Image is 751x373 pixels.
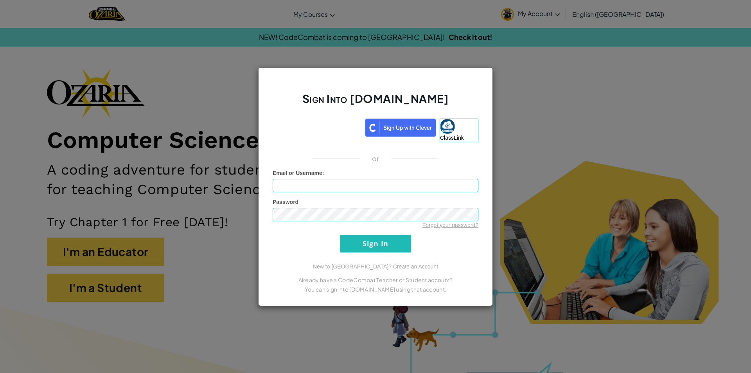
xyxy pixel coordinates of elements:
a: Forgot your password? [422,222,478,228]
h2: Sign Into [DOMAIN_NAME] [273,91,478,114]
p: or [372,154,379,163]
img: classlink-logo-small.png [440,119,455,134]
label: : [273,169,324,177]
p: You can sign into [DOMAIN_NAME] using that account. [273,285,478,294]
iframe: Sign in with Google Button [269,118,365,135]
span: ClassLink [440,135,464,141]
span: Email or Username [273,170,322,176]
a: New to [GEOGRAPHIC_DATA]? Create an Account [313,263,438,270]
input: Sign In [340,235,411,252]
span: Password [273,199,298,205]
p: Already have a CodeCombat Teacher or Student account? [273,275,478,285]
img: clever_sso_button@2x.png [365,119,436,137]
